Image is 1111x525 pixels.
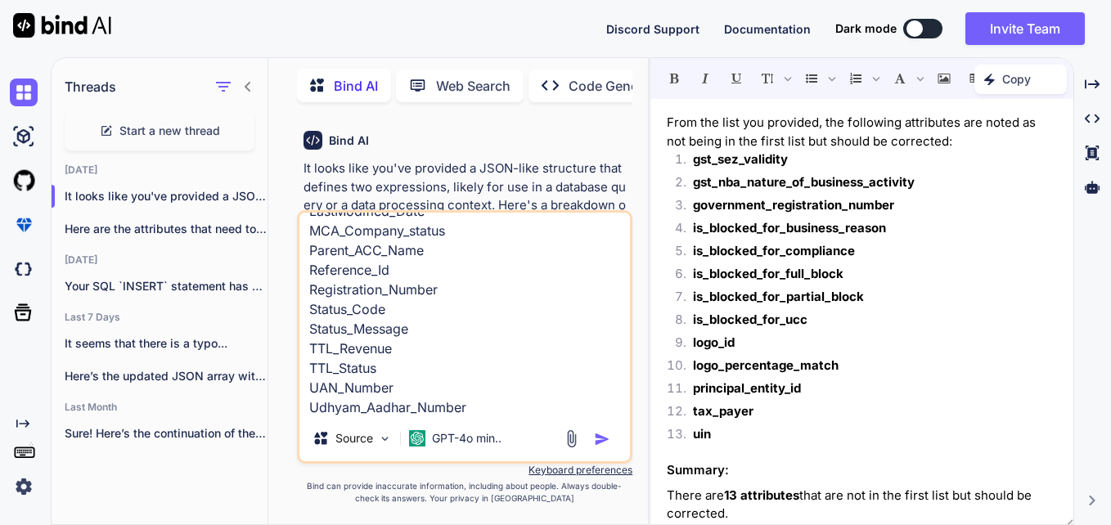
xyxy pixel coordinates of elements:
[960,65,990,92] span: Insert table
[10,255,38,283] img: darkCloudIdeIcon
[65,335,268,352] p: It seems that there is a typo...
[693,220,886,236] strong: is_blocked_for_business_reason
[693,289,864,304] strong: is_blocked_for_partial_block
[885,65,928,92] span: Font family
[693,151,788,167] strong: gst_sez_validity
[436,76,511,96] p: Web Search
[594,431,610,447] img: icon
[299,213,631,415] textarea: i want to add new names in the json and add them according to the format i provided the names are...
[929,65,959,92] span: Insert Image
[304,159,630,233] p: It looks like you've provided a JSON-like structure that defines two expressions, likely for use ...
[693,334,735,350] strong: logo_id
[10,473,38,500] img: settings
[409,430,425,446] img: GPT-4o mini
[52,164,268,177] h2: [DATE]
[65,221,268,237] p: Here are the attributes that need to be ...
[693,266,843,281] strong: is_blocked_for_full_block
[753,65,795,92] span: Font size
[667,114,1056,150] p: From the list you provided, the following attributes are noted as not being in the first list but...
[690,65,720,92] span: Italic
[965,12,1085,45] button: Invite Team
[724,487,799,503] strong: 13 attributes
[13,13,111,38] img: Bind AI
[659,65,689,92] span: Bold
[297,480,633,505] p: Bind can provide inaccurate information, including about people. Always double-check its answers....
[693,243,855,258] strong: is_blocked_for_compliance
[119,123,220,139] span: Start a new thread
[65,278,268,294] p: Your SQL `INSERT` statement has a few...
[569,76,668,96] p: Code Generator
[835,20,897,37] span: Dark mode
[693,357,839,373] strong: logo_percentage_match
[667,487,1056,523] p: There are that are not in the first list but should be corrected.
[335,430,373,446] p: Source
[297,464,633,477] p: Keyboard preferences
[797,65,839,92] span: Insert Unordered List
[841,65,884,92] span: Insert Ordered List
[378,432,392,446] img: Pick Models
[65,188,268,204] p: It looks like you've provided a JSON-lik...
[432,430,502,446] p: GPT-4o min..
[693,197,894,213] strong: government_registration_number
[722,65,751,92] span: Underline
[65,425,268,442] p: Sure! Here’s the continuation of the JSON...
[667,461,1056,480] h3: Summary:
[606,20,699,38] button: Discord Support
[52,311,268,324] h2: Last 7 Days
[10,79,38,106] img: chat
[10,123,38,150] img: ai-studio
[65,77,116,96] h1: Threads
[65,368,268,384] p: Here’s the updated JSON array with the...
[329,132,369,149] h6: Bind AI
[693,174,915,190] strong: gst_nba_nature_of_business_activity
[693,380,801,396] strong: principal_entity_id
[562,429,581,448] img: attachment
[693,312,807,327] strong: is_blocked_for_ucc
[334,76,378,96] p: Bind AI
[1002,71,1031,87] p: Copy
[724,20,811,38] button: Documentation
[10,167,38,195] img: githubLight
[10,211,38,239] img: premium
[606,22,699,36] span: Discord Support
[693,403,753,419] strong: tax_payer
[693,426,711,442] strong: uin
[52,254,268,267] h2: [DATE]
[724,22,811,36] span: Documentation
[52,401,268,414] h2: Last Month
